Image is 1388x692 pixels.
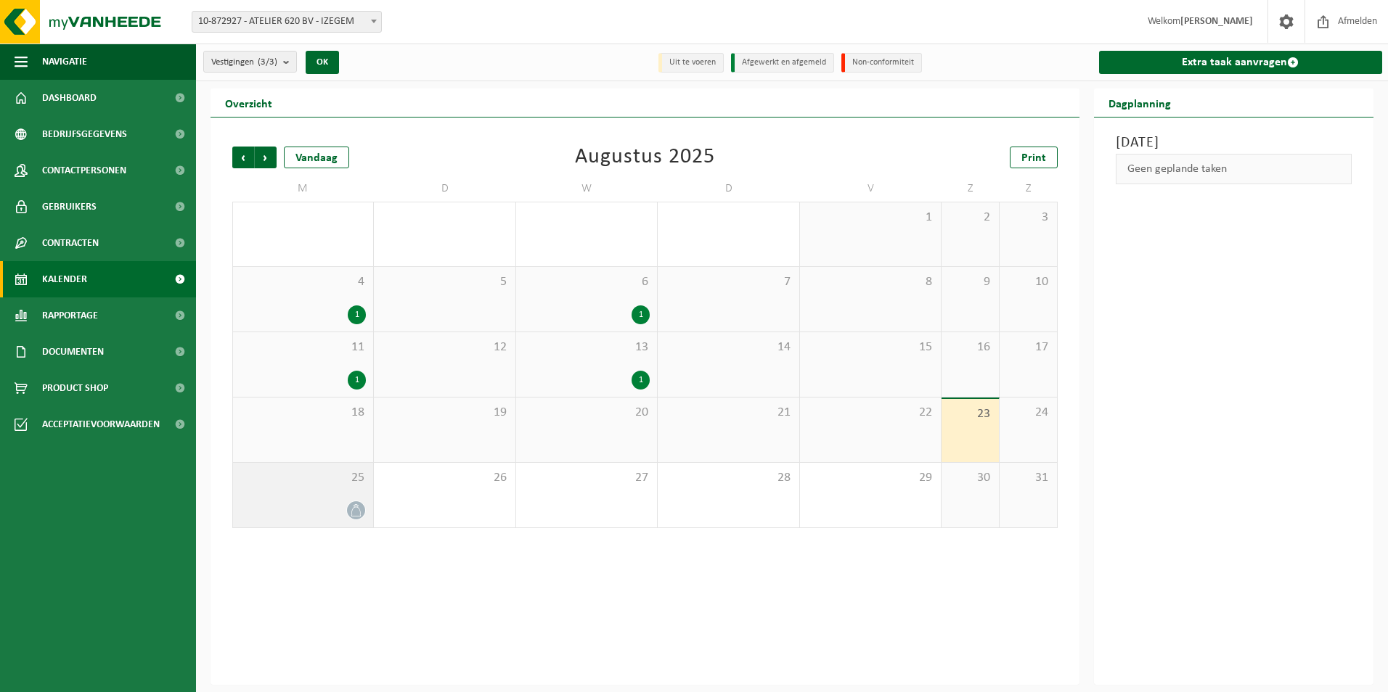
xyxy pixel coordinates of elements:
[348,305,366,324] div: 1
[800,176,942,202] td: V
[42,189,97,225] span: Gebruikers
[211,52,277,73] span: Vestigingen
[949,210,992,226] span: 2
[240,274,366,290] span: 4
[1000,176,1058,202] td: Z
[42,116,127,152] span: Bedrijfsgegevens
[523,405,650,421] span: 20
[42,261,87,297] span: Kalender
[42,334,104,370] span: Documenten
[258,57,277,67] count: (3/3)
[240,470,366,486] span: 25
[42,225,99,261] span: Contracten
[658,53,724,73] li: Uit te voeren
[1007,274,1050,290] span: 10
[1180,16,1253,27] strong: [PERSON_NAME]
[1099,51,1383,74] a: Extra taak aanvragen
[381,405,507,421] span: 19
[523,274,650,290] span: 6
[1007,210,1050,226] span: 3
[949,274,992,290] span: 9
[255,147,277,168] span: Volgende
[192,11,382,33] span: 10-872927 - ATELIER 620 BV - IZEGEM
[232,176,374,202] td: M
[1007,405,1050,421] span: 24
[516,176,658,202] td: W
[807,274,934,290] span: 8
[523,470,650,486] span: 27
[42,80,97,116] span: Dashboard
[731,53,834,73] li: Afgewerkt en afgemeld
[1116,132,1352,154] h3: [DATE]
[42,297,98,334] span: Rapportage
[1010,147,1058,168] a: Print
[807,210,934,226] span: 1
[374,176,515,202] td: D
[665,470,791,486] span: 28
[949,339,992,355] span: 16
[1094,88,1185,117] h2: Dagplanning
[665,274,791,290] span: 7
[523,339,650,355] span: 13
[240,405,366,421] span: 18
[949,470,992,486] span: 30
[575,147,715,168] div: Augustus 2025
[1007,470,1050,486] span: 31
[381,470,507,486] span: 26
[1116,154,1352,184] div: Geen geplande taken
[284,147,349,168] div: Vandaag
[665,405,791,421] span: 21
[807,339,934,355] span: 15
[203,51,297,73] button: Vestigingen(3/3)
[381,339,507,355] span: 12
[240,339,366,355] span: 11
[306,51,339,74] button: OK
[841,53,922,73] li: Non-conformiteit
[42,370,108,406] span: Product Shop
[807,470,934,486] span: 29
[1021,152,1046,164] span: Print
[42,406,160,442] span: Acceptatievoorwaarden
[658,176,799,202] td: D
[665,339,791,355] span: 14
[232,147,254,168] span: Vorige
[807,405,934,421] span: 22
[632,305,650,324] div: 1
[942,176,1000,202] td: Z
[1007,339,1050,355] span: 17
[348,371,366,390] div: 1
[949,406,992,422] span: 23
[632,371,650,390] div: 1
[381,274,507,290] span: 5
[42,152,126,189] span: Contactpersonen
[211,88,287,117] h2: Overzicht
[192,12,381,32] span: 10-872927 - ATELIER 620 BV - IZEGEM
[42,44,87,80] span: Navigatie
